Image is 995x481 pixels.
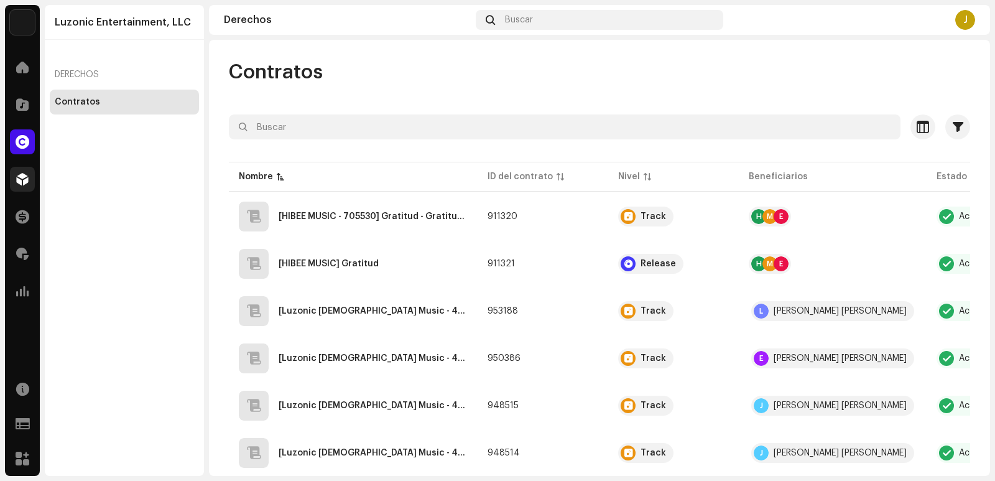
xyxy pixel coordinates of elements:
div: Track [641,354,666,363]
span: 953188 [488,307,518,315]
div: [PERSON_NAME] [PERSON_NAME] [774,449,907,457]
input: Buscar [229,114,900,139]
div: J [754,446,769,460]
span: Contratos [229,60,323,85]
span: Release [618,254,729,274]
span: Track [618,207,729,226]
div: Activo [959,354,985,363]
div: Track [641,212,666,221]
div: [Luzonic Christian Music - 476298] Dile - Dile - USLZJ1915126 [279,307,468,315]
div: Track [641,307,666,315]
div: H [751,209,766,224]
div: Nivel [618,170,640,183]
div: [Luzonic Christian Music - 476298] Dime Klk - Dime Klk - QT4KN2000219 [279,354,468,363]
span: Track [618,396,729,416]
div: E [774,256,789,271]
div: Nombre [239,170,273,183]
div: Derechos [224,15,471,25]
span: 911320 [488,212,517,221]
span: Track [618,443,729,463]
div: Activo [959,259,985,268]
img: 3f8b1ee6-8fa8-4d5b-9023-37de06d8e731 [10,10,35,35]
div: E [774,209,789,224]
div: Activo [959,212,985,221]
span: 911321 [488,259,515,268]
div: [PERSON_NAME] [PERSON_NAME] [774,401,907,410]
div: Track [641,401,666,410]
div: L [754,304,769,319]
span: 950386 [488,354,521,363]
div: Activo [959,307,985,315]
div: [PERSON_NAME] [PERSON_NAME] [774,307,907,315]
div: Release [641,259,676,268]
div: J [955,10,975,30]
div: [HIBEE MUSIC] Gratitud [279,259,379,268]
div: [HIBEE MUSIC - 705530] Gratitud - Gratitud - QZWDW2508409 [279,212,468,221]
div: M [762,256,777,271]
span: Track [618,348,729,368]
span: 948514 [488,449,520,457]
div: H [751,256,766,271]
div: [PERSON_NAME] [PERSON_NAME] [774,354,907,363]
div: E [754,351,769,366]
div: Activo [959,449,985,457]
div: ID del contrato [488,170,553,183]
span: 948515 [488,401,519,410]
span: Track [618,301,729,321]
div: M [762,209,777,224]
div: J [754,398,769,413]
div: Track [641,449,666,457]
div: [Luzonic Christian Music - 476298] Génesis - El Viaje (with GodSon & Agner Marte) - QMEZE1857328 [279,401,468,410]
span: Buscar [505,15,533,25]
re-m-nav-item: Contratos [50,90,199,114]
div: Contratos [55,97,100,107]
div: Activo [959,401,985,410]
div: [Luzonic Christian Music - 476298] Génesis - Ella (with Ricky Webber) - QMEZE1856729 [279,449,468,457]
re-a-nav-header: Derechos [50,60,199,90]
